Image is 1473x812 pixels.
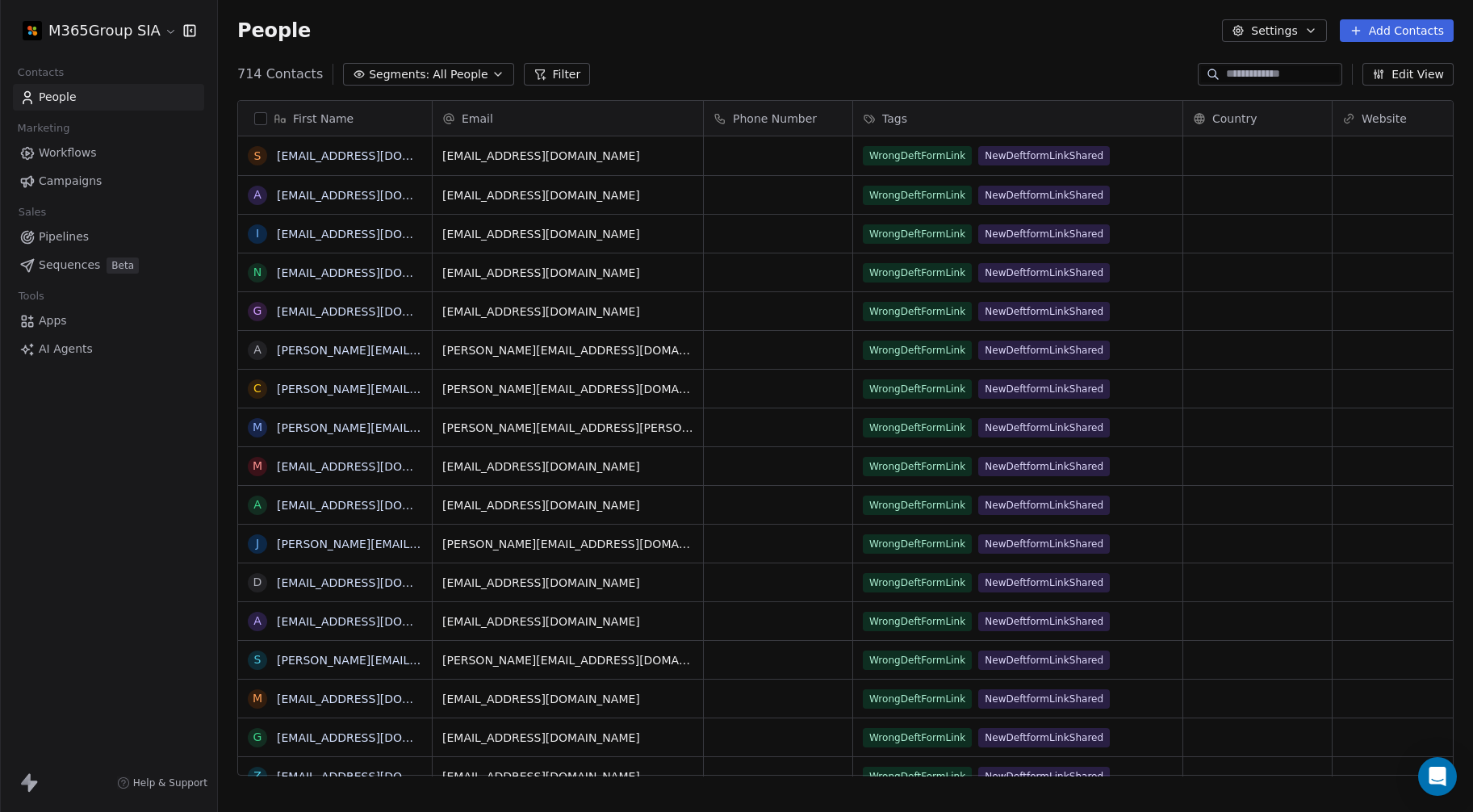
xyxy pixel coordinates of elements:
div: Open Intercom Messenger [1418,757,1457,796]
a: People [13,84,204,111]
span: WrongDeftFormLink [863,689,972,709]
span: NewDeftformLinkShared [978,767,1110,786]
span: WrongDeftFormLink [863,534,972,554]
span: [EMAIL_ADDRESS][DOMAIN_NAME] [442,458,693,475]
span: M365Group SIA [48,20,161,41]
span: WrongDeftFormLink [863,341,972,360]
div: g [253,303,262,320]
span: All People [433,66,488,83]
a: [PERSON_NAME][EMAIL_ADDRESS][DOMAIN_NAME] [277,538,568,550]
span: NewDeftformLinkShared [978,573,1110,592]
span: Country [1212,111,1257,127]
span: Pipelines [39,228,89,245]
span: [PERSON_NAME][EMAIL_ADDRESS][PERSON_NAME][DOMAIN_NAME] [442,420,693,436]
a: [EMAIL_ADDRESS][DOMAIN_NAME] [277,576,475,589]
span: Tools [11,284,51,308]
span: [EMAIL_ADDRESS][DOMAIN_NAME] [442,497,693,513]
div: m [253,690,262,707]
img: m365grouplogo.png [23,21,42,40]
span: Email [462,111,493,127]
a: [EMAIL_ADDRESS][DOMAIN_NAME] [277,693,475,705]
span: NewDeftformLinkShared [978,418,1110,437]
div: i [256,225,259,242]
div: First Name [238,101,432,136]
a: Help & Support [117,776,207,789]
span: NewDeftformLinkShared [978,534,1110,554]
span: WrongDeftFormLink [863,651,972,670]
div: grid [238,136,433,776]
span: Sales [11,200,53,224]
span: Help & Support [133,776,207,789]
span: People [39,89,77,106]
span: Marketing [10,116,77,140]
a: Apps [13,308,204,334]
span: [EMAIL_ADDRESS][DOMAIN_NAME] [442,613,693,630]
span: First Name [293,111,354,127]
span: WrongDeftFormLink [863,146,972,165]
span: [PERSON_NAME][EMAIL_ADDRESS][DOMAIN_NAME] [442,342,693,358]
span: Sequences [39,257,100,274]
a: Workflows [13,140,204,166]
a: [PERSON_NAME][EMAIL_ADDRESS][DOMAIN_NAME] [277,383,568,396]
span: NewDeftformLinkShared [978,612,1110,631]
span: [EMAIL_ADDRESS][DOMAIN_NAME] [442,148,693,164]
button: Edit View [1362,63,1454,86]
div: a [253,186,262,203]
span: NewDeftformLinkShared [978,496,1110,515]
a: [EMAIL_ADDRESS][DOMAIN_NAME] [277,460,475,473]
span: [EMAIL_ADDRESS][DOMAIN_NAME] [442,768,693,785]
div: a [253,613,262,630]
div: s [254,148,262,165]
a: [EMAIL_ADDRESS][DOMAIN_NAME] [277,305,475,318]
a: [PERSON_NAME][EMAIL_ADDRESS][DOMAIN_NAME] [277,654,568,667]
a: SequencesBeta [13,252,204,278]
span: [EMAIL_ADDRESS][DOMAIN_NAME] [442,730,693,746]
span: NewDeftformLinkShared [978,224,1110,244]
span: WrongDeftFormLink [863,767,972,786]
span: AI Agents [39,341,93,358]
a: Campaigns [13,168,204,195]
button: Settings [1222,19,1326,42]
span: [PERSON_NAME][EMAIL_ADDRESS][DOMAIN_NAME] [442,536,693,552]
span: [PERSON_NAME][EMAIL_ADDRESS][DOMAIN_NAME] [442,652,693,668]
span: [EMAIL_ADDRESS][DOMAIN_NAME] [442,303,693,320]
span: Contacts [10,61,71,85]
span: WrongDeftFormLink [863,224,972,244]
span: [EMAIL_ADDRESS][DOMAIN_NAME] [442,265,693,281]
span: NewDeftformLinkShared [978,379,1110,399]
div: g [253,729,262,746]
span: NewDeftformLinkShared [978,457,1110,476]
a: [EMAIL_ADDRESS][DOMAIN_NAME] [277,615,475,628]
span: NewDeftformLinkShared [978,302,1110,321]
span: [EMAIL_ADDRESS][DOMAIN_NAME] [442,226,693,242]
span: People [237,19,311,43]
span: Tags [882,111,907,127]
div: c [253,380,262,397]
a: [PERSON_NAME][EMAIL_ADDRESS][PERSON_NAME][DOMAIN_NAME] [277,421,662,434]
span: NewDeftformLinkShared [978,728,1110,747]
div: j [256,535,259,552]
span: Website [1362,111,1407,127]
span: NewDeftformLinkShared [978,689,1110,709]
span: WrongDeftFormLink [863,186,972,205]
span: [EMAIL_ADDRESS][DOMAIN_NAME] [442,575,693,591]
span: [EMAIL_ADDRESS][DOMAIN_NAME] [442,187,693,203]
span: WrongDeftFormLink [863,418,972,437]
span: WrongDeftFormLink [863,612,972,631]
span: [PERSON_NAME][EMAIL_ADDRESS][DOMAIN_NAME] [442,381,693,397]
span: NewDeftformLinkShared [978,651,1110,670]
div: a [253,496,262,513]
span: NewDeftformLinkShared [978,341,1110,360]
span: WrongDeftFormLink [863,263,972,283]
button: Add Contacts [1340,19,1454,42]
a: [EMAIL_ADDRESS][DOMAIN_NAME] [277,499,475,512]
span: 714 Contacts [237,65,323,84]
a: [EMAIL_ADDRESS][DOMAIN_NAME] [277,266,475,279]
div: s [254,651,262,668]
div: Tags [853,101,1182,136]
a: [EMAIL_ADDRESS][DOMAIN_NAME] [277,149,475,162]
span: WrongDeftFormLink [863,457,972,476]
div: a [253,341,262,358]
span: NewDeftformLinkShared [978,186,1110,205]
a: [EMAIL_ADDRESS][DOMAIN_NAME] [277,770,475,783]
